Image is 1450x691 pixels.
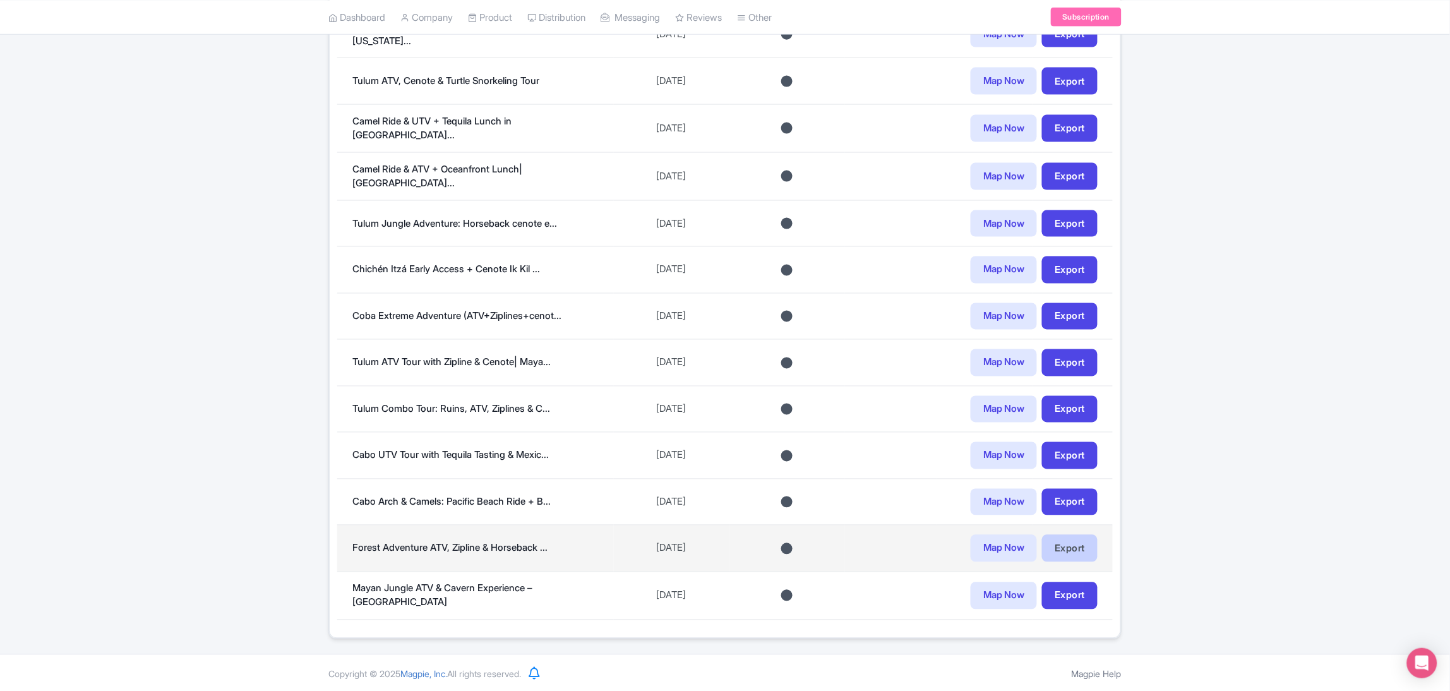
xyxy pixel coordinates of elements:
[352,449,549,461] a: Cabo UTV Tour with Tequila Tasting & Mexic...
[352,496,551,508] a: Cabo Arch & Camels: Pacific Beach Ride + B...
[1407,648,1437,678] div: Open Intercom Messenger
[352,263,540,275] a: Chichén Itzá Early Access + Cenote Ik Kil ...
[614,386,729,433] td: [DATE]
[352,582,532,609] a: Mayan Jungle ATV & Cavern Experience – [GEOGRAPHIC_DATA]
[971,115,1037,142] a: Map Now
[971,489,1037,516] a: Map Now
[1042,442,1098,469] a: Export
[614,58,729,105] td: [DATE]
[971,303,1037,330] a: Map Now
[1042,210,1098,237] a: Export
[352,542,548,554] a: Forest Adventure ATV, Zipline & Horseback ...
[971,396,1037,423] a: Map Now
[1042,68,1098,95] a: Export
[1042,115,1098,142] a: Export
[971,256,1037,284] a: Map Now
[614,104,729,152] td: [DATE]
[971,349,1037,376] a: Map Now
[614,340,729,387] td: [DATE]
[971,442,1037,469] a: Map Now
[971,68,1037,95] a: Map Now
[352,75,539,87] a: Tulum ATV, Cenote & Turtle Snorkeling Tour
[352,356,551,368] a: Tulum ATV Tour with Zipline & Cenote| Maya...
[1042,582,1098,610] a: Export
[1072,669,1122,680] a: Magpie Help
[971,535,1037,562] a: Map Now
[971,582,1037,610] a: Map Now
[1042,163,1098,190] a: Export
[352,163,522,189] a: Camel Ride & ATV + Oceanfront Lunch|[GEOGRAPHIC_DATA]...
[1051,8,1122,27] a: Subscription
[614,152,729,200] td: [DATE]
[971,163,1037,190] a: Map Now
[352,115,512,141] a: Camel Ride & UTV + Tequila Lunch in [GEOGRAPHIC_DATA]...
[1042,396,1098,423] a: Export
[352,217,557,229] a: Tulum Jungle Adventure: Horseback cenote e...
[971,210,1037,237] a: Map Now
[321,668,529,681] div: Copyright © 2025 All rights reserved.
[614,479,729,526] td: [DATE]
[1042,303,1098,330] a: Export
[400,669,447,680] span: Magpie, Inc.
[352,20,559,47] a: Electric Bike Adventure in [GEOGRAPHIC_DATA][US_STATE]...
[1042,535,1098,562] a: Export
[614,526,729,572] td: [DATE]
[1042,349,1098,376] a: Export
[352,403,550,415] a: Tulum Combo Tour: Ruins, ATV, Ziplines & C...
[1042,489,1098,516] a: Export
[352,310,561,322] a: Coba Extreme Adventure (ATV+Ziplines+cenot...
[1042,256,1098,284] a: Export
[614,433,729,479] td: [DATE]
[614,572,729,620] td: [DATE]
[614,200,729,247] td: [DATE]
[614,247,729,294] td: [DATE]
[614,293,729,340] td: [DATE]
